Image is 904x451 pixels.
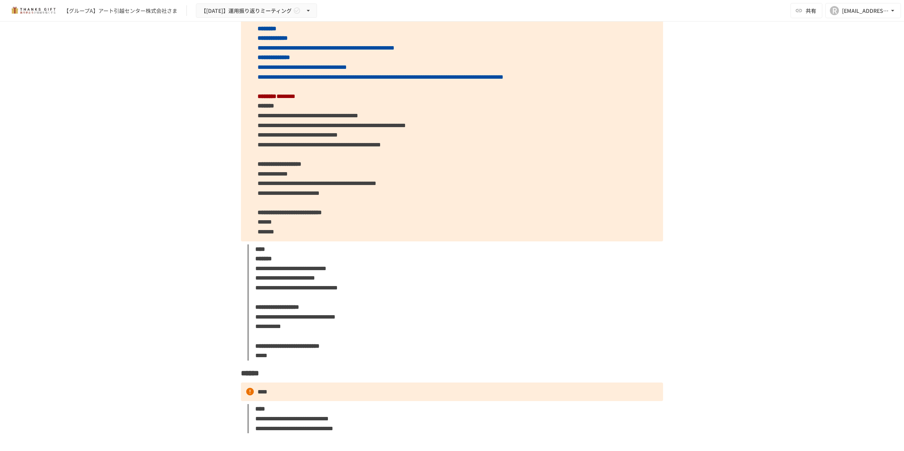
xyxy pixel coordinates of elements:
button: R[EMAIL_ADDRESS][DOMAIN_NAME] [825,3,901,18]
div: 【グループA】アート引越センター株式会社さま [64,7,177,15]
div: R [830,6,839,15]
button: 【[DATE]】運用振り返りミーティング [196,3,317,18]
img: mMP1OxWUAhQbsRWCurg7vIHe5HqDpP7qZo7fRoNLXQh [9,5,57,17]
span: 【[DATE]】運用振り返りミーティング [201,6,292,16]
span: 共有 [806,6,816,15]
div: [EMAIL_ADDRESS][DOMAIN_NAME] [842,6,889,16]
button: 共有 [791,3,822,18]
